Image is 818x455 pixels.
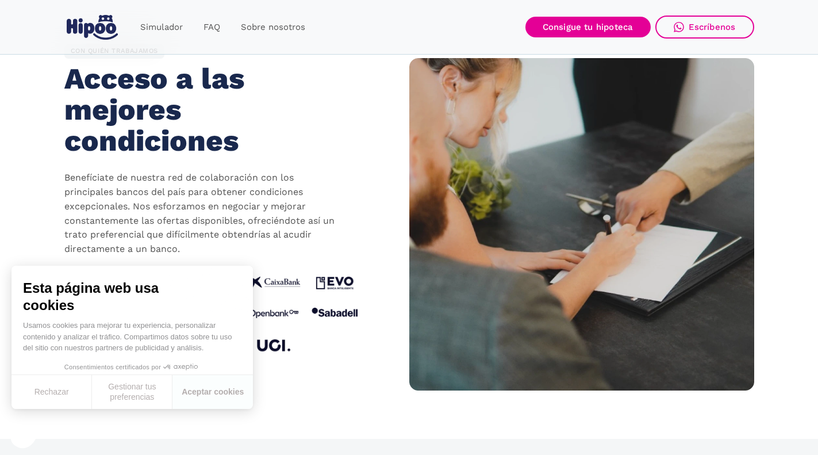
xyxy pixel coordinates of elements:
[655,16,754,39] a: Escríbenos
[64,63,329,156] h2: Acceso a las mejores condiciones
[64,171,340,257] p: Benefíciate de nuestra red de colaboración con los principales bancos del país para obtener condi...
[193,16,231,39] a: FAQ
[525,17,651,37] a: Consigue tu hipoteca
[64,10,121,44] a: home
[689,22,736,32] div: Escríbenos
[130,16,193,39] a: Simulador
[231,16,316,39] a: Sobre nosotros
